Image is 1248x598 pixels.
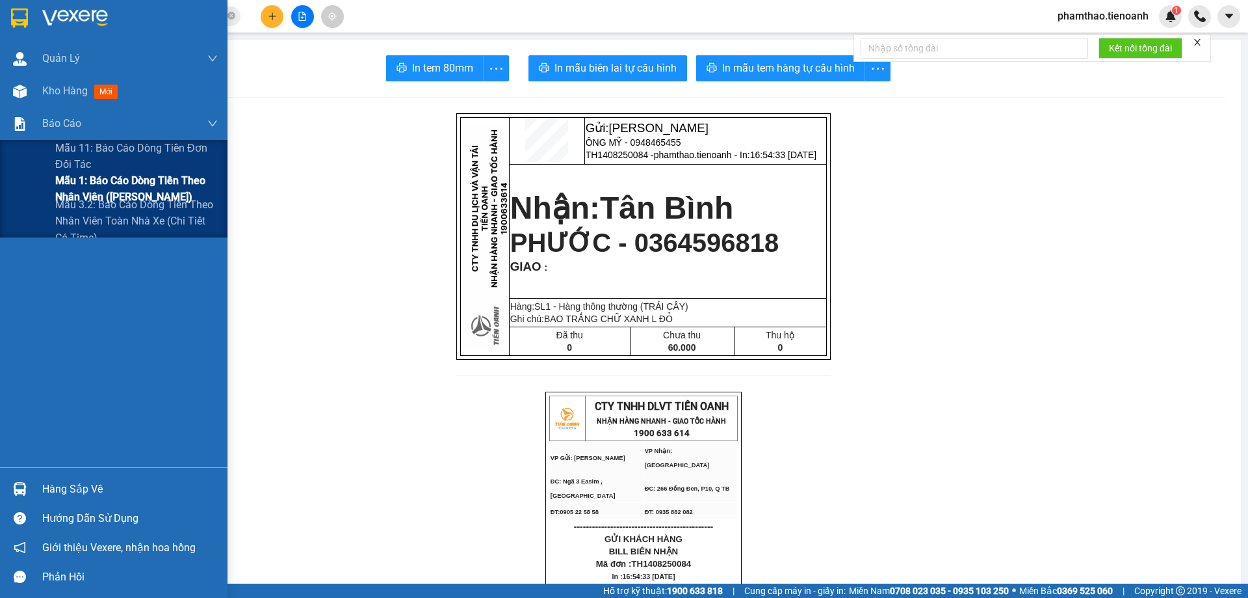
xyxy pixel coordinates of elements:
[668,342,696,353] span: 60.000
[14,512,26,524] span: question-circle
[603,584,723,598] span: Hỗ trợ kỹ thuật:
[227,10,235,23] span: close-circle
[510,191,734,225] strong: Nhận:
[28,89,167,100] span: ----------------------------------------------
[1109,41,1172,55] span: Kết nối tổng đài
[1047,8,1159,24] span: phamthao.tienoanh
[604,534,682,544] span: GỬI KHÁCH HÀNG
[87,32,143,42] strong: 1900 633 614
[645,485,730,492] span: ĐC: 266 Đồng Đen, P10, Q TB
[1172,6,1181,15] sup: 1
[567,342,572,353] span: 0
[733,584,734,598] span: |
[48,7,182,20] span: CTY TNHH DLVT TIẾN OANH
[586,137,681,148] span: ÔNG MỸ - 0948465455
[1123,584,1124,598] span: |
[1165,10,1176,22] img: icon-new-feature
[321,5,344,28] button: aim
[574,521,713,532] span: ----------------------------------------------
[551,455,625,461] span: VP Gửi: [PERSON_NAME]
[663,330,701,340] span: Chưa thu
[13,117,27,131] img: solution-icon
[1012,588,1016,593] span: ⚪️
[623,573,675,580] span: 16:54:33 [DATE]
[1193,38,1202,47] span: close
[11,8,28,28] img: logo-vxr
[207,53,218,64] span: down
[654,150,816,160] span: phamthao.tienoanh - In:
[551,478,616,499] span: ĐC: Ngã 3 Easim ,[GEOGRAPHIC_DATA]
[227,12,235,20] span: close-circle
[597,417,726,426] strong: NHẬN HÀNG NHANH - GIAO TỐC HÀNH
[1194,10,1206,22] img: phone-icon
[744,584,846,598] span: Cung cấp máy in - giấy in:
[42,567,218,587] div: Phản hồi
[55,197,218,245] span: Mẫu 3.2: Báo cáo dòng tiền theo nhân viên toàn nhà xe (Chi Tiết Có Time)
[544,314,673,324] span: BAO TRẮNG CHỮ XANH L ĐỎ
[595,400,729,413] span: CTY TNHH DLVT TIẾN OANH
[510,301,688,312] span: Hàng:SL
[1217,5,1240,28] button: caret-down
[55,172,218,205] span: Mẫu 1: Báo cáo dòng tiền theo nhân viên ([PERSON_NAME])
[586,150,816,160] span: TH1408250084 -
[14,541,26,554] span: notification
[586,121,708,135] span: Gửi:
[609,121,708,135] span: [PERSON_NAME]
[766,330,795,340] span: Thu hộ
[600,191,733,225] span: Tân Bình
[554,60,677,76] span: In mẫu biên lai tự cấu hình
[510,228,779,257] span: PHƯỚC - 0364596818
[99,66,184,72] span: ĐC: 266 Đồng Đen, P10, Q TB
[634,428,690,438] strong: 1900 633 614
[645,448,710,469] span: VP Nhận: [GEOGRAPHIC_DATA]
[291,5,314,28] button: file-add
[1019,584,1113,598] span: Miền Bắc
[5,8,38,41] img: logo
[510,260,541,273] span: GIAO
[849,584,1009,598] span: Miền Nam
[551,402,583,435] img: logo
[1174,6,1178,15] span: 1
[528,55,687,81] button: printerIn mẫu biên lai tự cấu hình
[750,150,816,160] span: 16:54:33 [DATE]
[42,85,88,97] span: Kho hàng
[556,330,583,340] span: Đã thu
[864,55,890,81] button: more
[612,573,675,580] span: In :
[545,301,688,312] span: 1 - Hàng thông thường (TRÁI CÂY)
[777,342,783,353] span: 0
[1176,586,1185,595] span: copyright
[13,482,27,496] img: warehouse-icon
[42,480,218,499] div: Hàng sắp về
[696,55,865,81] button: printerIn mẫu tem hàng tự cấu hình
[667,586,723,596] strong: 1900 633 818
[707,62,717,75] span: printer
[609,547,679,556] span: BILL BIÊN NHẬN
[631,559,691,569] span: TH1408250084
[14,571,26,583] span: message
[396,62,407,75] span: printer
[298,12,307,21] span: file-add
[865,61,890,77] span: more
[1057,586,1113,596] strong: 0369 525 060
[51,21,180,30] strong: NHẬN HÀNG NHANH - GIAO TỐC HÀNH
[541,262,547,273] span: :
[268,12,277,21] span: plus
[1098,38,1182,59] button: Kết nối tổng đài
[261,5,283,28] button: plus
[890,586,1009,596] strong: 0708 023 035 - 0935 103 250
[645,509,693,515] span: ĐT: 0935 882 082
[328,12,337,21] span: aim
[484,61,508,77] span: more
[861,38,1088,59] input: Nhập số tổng đài
[483,55,509,81] button: more
[55,140,218,172] span: Mẫu 11: Báo cáo dòng tiền đơn đối tác
[99,47,164,60] span: VP Nhận: [GEOGRAPHIC_DATA]
[42,50,80,66] span: Quản Lý
[42,539,196,556] span: Giới thiệu Vexere, nhận hoa hồng
[99,78,147,85] span: ĐT: 0935 882 082
[5,78,53,85] span: ĐT:0905 22 58 58
[13,85,27,98] img: warehouse-icon
[13,52,27,66] img: warehouse-icon
[42,115,81,131] span: Báo cáo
